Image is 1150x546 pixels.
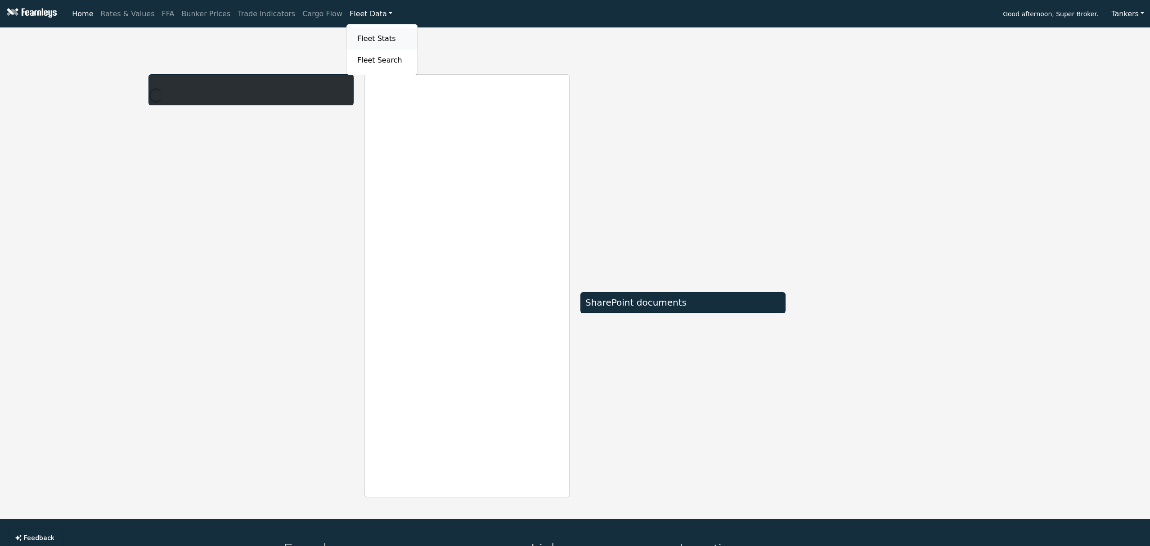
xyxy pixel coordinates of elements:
[365,75,569,497] iframe: report archive
[346,50,418,71] a: Fleet Search
[148,31,1002,63] iframe: tickers TradingView widget
[354,30,410,48] a: Fleet Stats
[178,5,234,23] a: Bunker Prices
[97,5,158,23] a: Rates & Values
[1003,7,1098,23] span: Good afternoon, Super Broker.
[796,74,1002,173] iframe: mini symbol-overview TradingView widget
[158,5,178,23] a: FFA
[346,24,418,75] div: Fleet Data
[68,5,97,23] a: Home
[580,74,786,282] iframe: market overview TradingView widget
[585,297,781,308] div: SharePoint documents
[299,5,346,23] a: Cargo Flow
[354,51,410,69] a: Fleet Search
[346,28,418,50] a: Fleet Stats
[1105,5,1150,23] button: Tankers
[346,5,396,23] a: Fleet Data
[796,182,1002,281] iframe: mini symbol-overview TradingView widget
[796,398,1002,497] iframe: mini symbol-overview TradingView widget
[234,5,299,23] a: Trade Indicators
[4,8,57,19] img: Fearnleys Logo
[796,290,1002,389] iframe: mini symbol-overview TradingView widget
